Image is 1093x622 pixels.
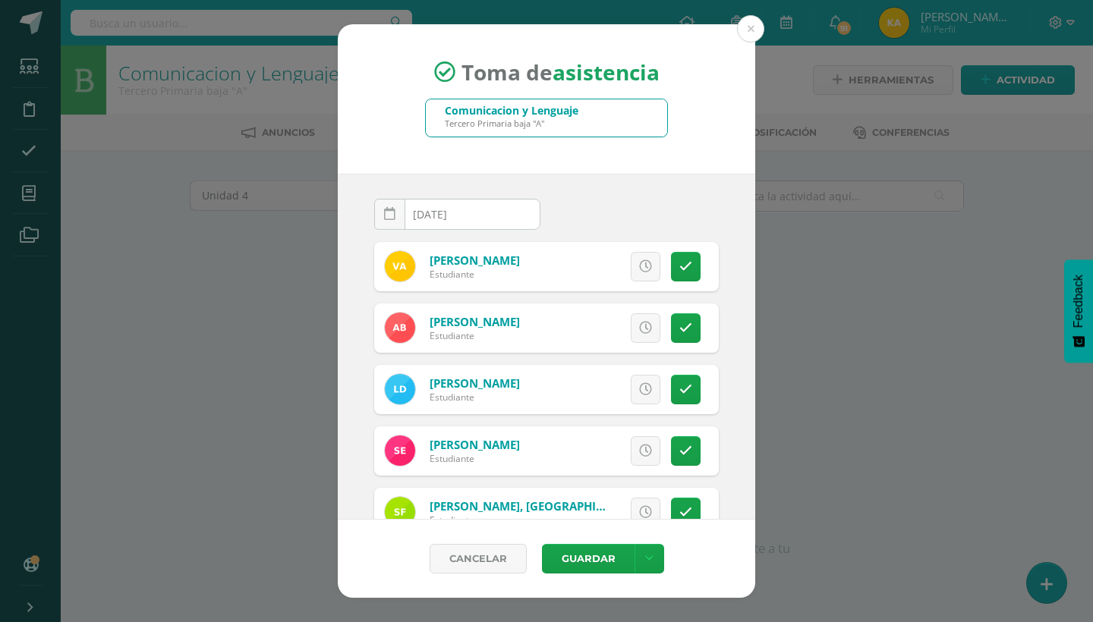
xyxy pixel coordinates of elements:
[430,314,520,329] a: [PERSON_NAME]
[430,498,642,514] a: [PERSON_NAME], [GEOGRAPHIC_DATA]
[559,498,600,526] span: Excusa
[430,544,527,573] a: Cancelar
[559,437,600,465] span: Excusa
[430,514,612,526] div: Estudiante
[445,103,578,118] div: Comunicacion y Lenguaje
[430,268,520,281] div: Estudiante
[385,313,415,343] img: ad7e149c06ef44d7ee48fae47c8defd0.png
[542,544,635,573] button: Guardar
[1064,259,1093,363] button: Feedback - Mostrar encuesta
[375,199,540,229] input: Fecha de Inasistencia
[430,391,520,404] div: Estudiante
[445,118,578,129] div: Tercero Primaria baja "A"
[430,437,520,452] a: [PERSON_NAME]
[1072,275,1085,328] span: Feedback
[430,329,520,342] div: Estudiante
[426,99,667,137] input: Busca un grado o sección aquí...
[385,497,415,527] img: e9136e76436662ff4d98f8e13d5d44d7.png
[461,58,660,86] span: Toma de
[559,314,600,342] span: Excusa
[385,435,415,466] img: a2be2957a27859d81cbdb30fdbc7c02b.png
[553,58,660,86] strong: asistencia
[430,375,520,391] a: [PERSON_NAME]
[385,251,415,281] img: f44c57b4b262f72ec457a976120eaf85.png
[737,15,764,42] button: Close (Esc)
[559,253,600,281] span: Excusa
[430,452,520,465] div: Estudiante
[559,375,600,404] span: Excusa
[385,374,415,404] img: 2fd7f7938f1e1bb2a9cf221f8d20c337.png
[430,253,520,268] a: [PERSON_NAME]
